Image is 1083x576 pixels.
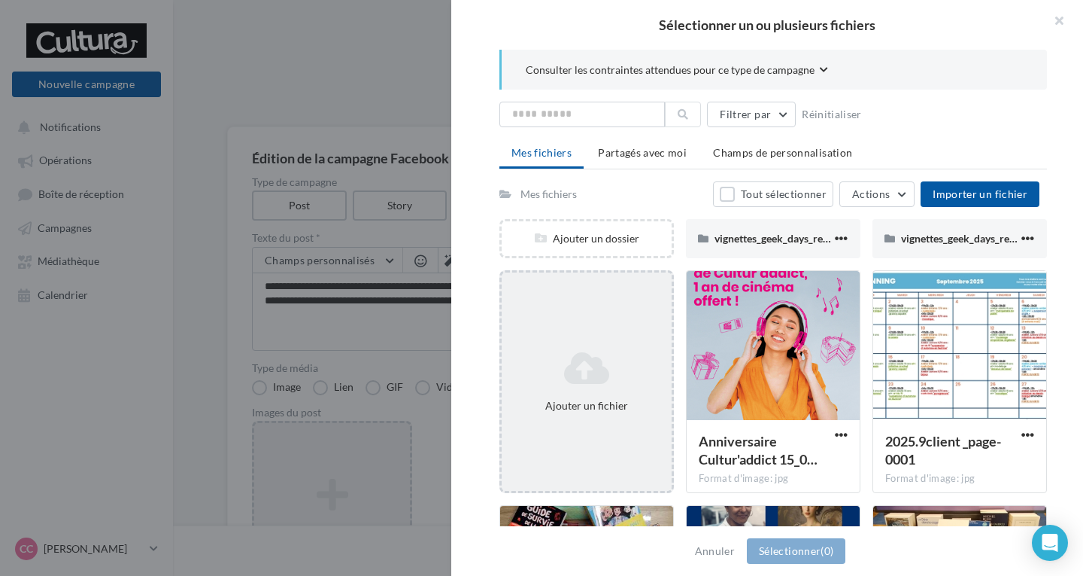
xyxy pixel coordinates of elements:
span: Consulter les contraintes attendues pour ce type de campagne [526,62,815,78]
span: Champs de personnalisation [713,146,852,159]
button: Filtrer par [707,102,796,127]
button: Réinitialiser [796,105,868,123]
div: Open Intercom Messenger [1032,525,1068,561]
button: Tout sélectionner [713,181,833,207]
div: Ajouter un fichier [508,398,666,413]
span: Anniversaire Cultur'addict 15_09 au 28_09 [699,433,818,468]
h2: Sélectionner un ou plusieurs fichiers [475,18,1059,32]
span: (0) [821,544,833,557]
button: Consulter les contraintes attendues pour ce type de campagne [526,62,828,81]
span: Partagés avec moi [598,146,687,159]
span: vignettes_geek_days_rennes_02_2025__venir (1) [714,232,937,245]
div: Ajouter un dossier [502,231,672,246]
button: Importer un fichier [921,181,1039,207]
div: Mes fichiers [520,187,577,202]
span: Importer un fichier [933,187,1027,200]
div: Format d'image: jpg [885,472,1034,486]
button: Sélectionner(0) [747,538,845,564]
span: Actions [852,187,890,200]
button: Actions [839,181,915,207]
div: Format d'image: jpg [699,472,848,486]
span: 2025.9client _page-0001 [885,433,1001,468]
button: Annuler [689,542,741,560]
span: Mes fichiers [511,146,572,159]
